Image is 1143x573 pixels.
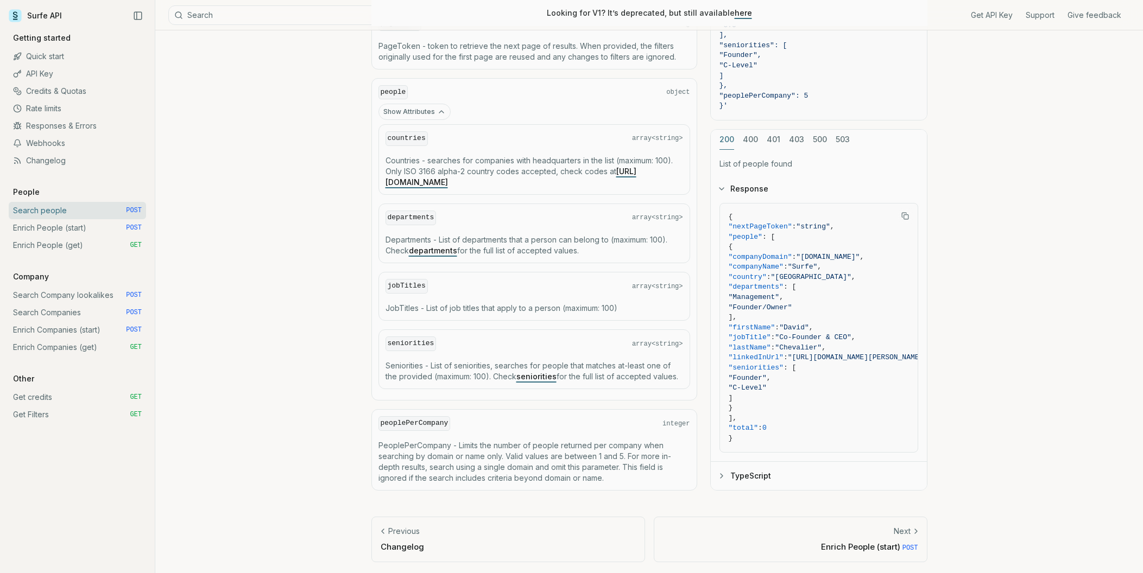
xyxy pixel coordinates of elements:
[784,263,788,271] span: :
[130,393,142,402] span: GET
[9,152,146,169] a: Changelog
[729,283,784,291] span: "departments"
[126,206,142,215] span: POST
[130,8,146,24] button: Collapse Sidebar
[719,61,757,69] span: "C-Level"
[654,517,927,562] a: NextEnrich People (start) POST
[729,364,784,372] span: "seniorities"
[729,212,733,220] span: {
[771,333,775,341] span: :
[386,303,683,314] p: JobTitles - List of job titles that apply to a person (maximum: 100)
[386,279,428,294] code: jobTitles
[729,233,762,241] span: "people"
[788,263,818,271] span: "Surfe"
[775,343,822,352] span: "Chevalier"
[784,364,796,372] span: : [
[662,419,690,428] span: integer
[719,81,728,90] span: },
[126,291,142,300] span: POST
[792,222,797,231] span: :
[409,246,457,255] a: departments
[767,273,771,281] span: :
[371,517,645,562] a: PreviousChangelog
[130,241,142,250] span: GET
[632,213,683,222] span: array<string>
[719,51,762,59] span: "Founder",
[779,323,809,332] span: "David"
[836,130,850,150] button: 503
[378,440,690,483] p: PeoplePerCompany - Limits the number of people returned per company when searching by domain or n...
[1026,10,1054,21] a: Support
[632,282,683,291] span: array<string>
[378,85,408,100] code: people
[9,339,146,356] a: Enrich Companies (get) GET
[729,253,792,261] span: "companyDomain"
[547,8,752,18] p: Looking for V1? It’s deprecated, but still available
[767,373,771,381] span: ,
[729,243,733,251] span: {
[729,414,737,422] span: ],
[729,333,771,341] span: "jobTitle"
[771,343,775,352] span: :
[9,202,146,219] a: Search people POST
[9,406,146,423] a: Get Filters GET
[897,207,913,224] button: Copy Text
[9,117,146,135] a: Responses & Errors
[729,343,771,352] span: "lastName"
[743,130,758,150] button: 400
[516,372,557,381] a: seniorities
[851,273,856,281] span: ,
[735,8,752,17] a: here
[822,343,826,352] span: ,
[729,293,780,301] span: "Management"
[729,394,733,402] span: ]
[126,308,142,317] span: POST
[9,321,146,339] a: Enrich Companies (start) POST
[775,333,851,341] span: "Co-Founder & CEO"
[788,353,927,361] span: "[URL][DOMAIN_NAME][PERSON_NAME]"
[729,323,775,332] span: "firstName"
[894,526,911,537] p: Next
[9,304,146,321] a: Search Companies POST
[9,135,146,152] a: Webhooks
[719,158,918,169] p: List of people found
[784,353,788,361] span: :
[632,134,683,143] span: array<string>
[663,541,918,552] p: Enrich People (start)
[719,72,724,80] span: ]
[792,253,797,261] span: :
[666,88,690,97] span: object
[796,253,860,261] span: "[DOMAIN_NAME]"
[9,65,146,82] a: API Key
[729,434,733,442] span: }
[719,130,734,150] button: 200
[130,410,142,419] span: GET
[9,187,44,198] p: People
[809,323,813,332] span: ,
[1068,10,1121,21] a: Give feedback
[830,222,835,231] span: ,
[729,222,792,231] span: "nextPageToken"
[729,353,784,361] span: "linkedInUrl"
[378,41,690,62] p: PageToken - token to retrieve the next page of results. When provided, the filters originally use...
[971,10,1013,21] a: Get API Key
[9,271,53,282] p: Company
[711,202,927,461] div: Response
[860,253,864,261] span: ,
[9,373,39,384] p: Other
[130,343,142,352] span: GET
[729,404,733,412] span: }
[9,389,146,406] a: Get credits GET
[378,416,451,431] code: peoplePerCompany
[729,313,737,321] span: ],
[796,222,830,231] span: "string"
[762,233,775,241] span: : [
[729,384,767,392] span: "C-Level"
[775,323,779,332] span: :
[789,130,804,150] button: 403
[9,82,146,100] a: Credits & Quotas
[386,336,437,351] code: seniorities
[711,174,927,202] button: Response
[386,234,683,256] p: Departments - List of departments that a person can belong to (maximum: 100). Check for the full ...
[771,273,851,281] span: "[GEOGRAPHIC_DATA]"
